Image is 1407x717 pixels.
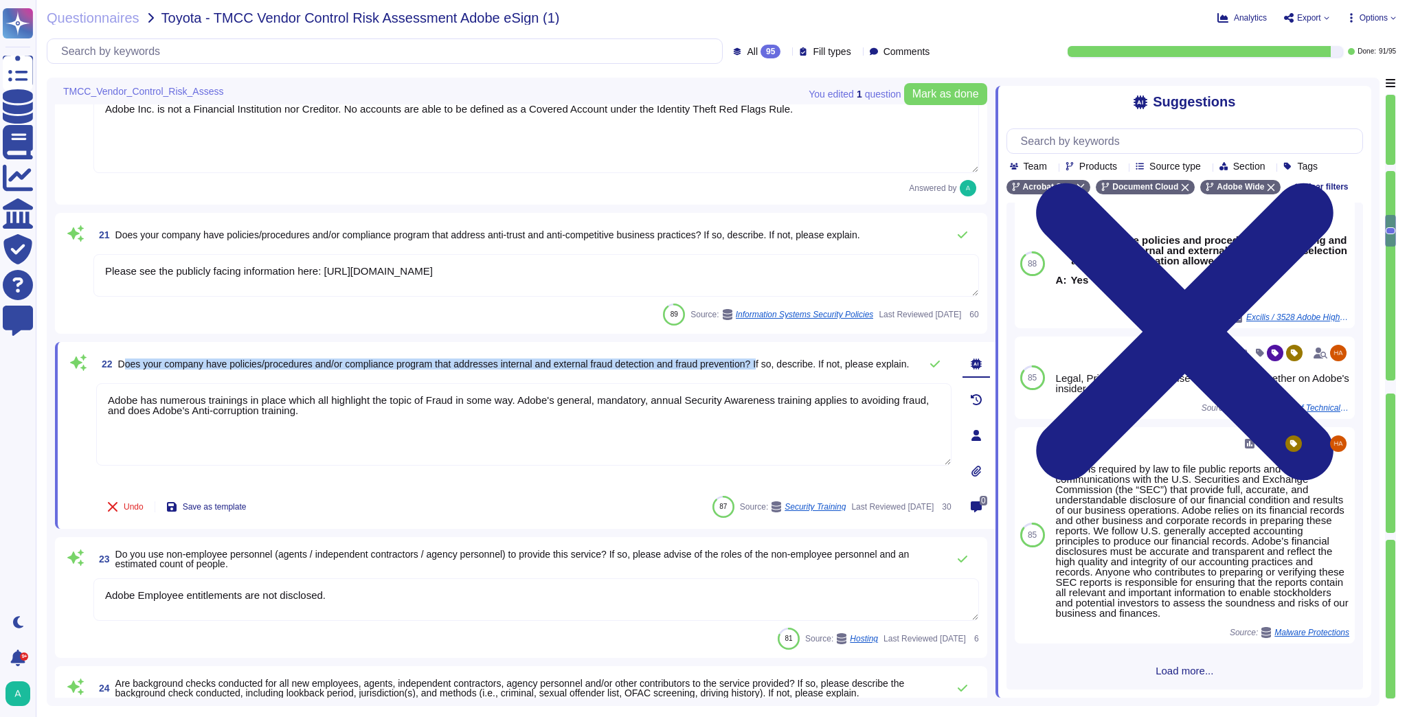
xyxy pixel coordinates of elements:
[719,503,727,510] span: 87
[93,578,979,621] textarea: Adobe Employee entitlements are not disclosed.
[115,229,860,240] span: Does your company have policies/procedures and/or compliance program that address anti-trust and ...
[96,383,952,466] textarea: Adobe has numerous trainings in place which all highlight the topic of Fraud in some way. Adobe's...
[740,501,846,512] span: Source:
[813,47,851,56] span: Fill types
[857,89,862,99] b: 1
[971,635,979,643] span: 6
[761,45,780,58] div: 95
[805,633,878,644] span: Source:
[63,87,223,96] span: TMCC_Vendor_Control_Risk_Assess
[967,310,978,319] span: 60
[1379,48,1396,55] span: 91 / 95
[1234,14,1267,22] span: Analytics
[1230,627,1349,638] span: Source:
[96,359,113,369] span: 22
[851,503,934,511] span: Last Reviewed [DATE]
[850,635,878,643] span: Hosting
[118,358,910,369] span: Does your company have policies/procedures and/or compliance program that addresses internal and ...
[124,503,144,511] span: Undo
[912,89,979,100] span: Mark as done
[809,89,901,99] span: You edited question
[96,493,155,521] button: Undo
[1028,374,1037,382] span: 85
[909,184,956,192] span: Answered by
[1014,129,1362,153] input: Search by keywords
[161,11,560,25] span: Toyota - TMCC Vendor Control Risk Assessment Adobe eSign (1)
[1217,12,1267,23] button: Analytics
[980,496,987,505] span: 0
[93,92,979,173] textarea: Adobe Inc. is not a Financial Institution nor Creditor. No accounts are able to be defined as a C...
[879,310,961,319] span: Last Reviewed [DATE]
[671,310,678,318] span: 89
[747,47,758,56] span: All
[93,230,110,240] span: 21
[1330,435,1347,452] img: user
[904,83,987,105] button: Mark as done
[939,503,951,511] span: 30
[93,254,979,297] textarea: Please see the publicly facing information here: [URL][DOMAIN_NAME]
[93,683,110,693] span: 24
[1028,531,1037,539] span: 85
[183,503,247,511] span: Save as template
[47,11,139,25] span: Questionnaires
[1056,464,1349,618] div: Adobe is required by law to file public reports and communications with the U.S. Securities and E...
[1358,48,1376,55] span: Done:
[1330,345,1347,361] img: user
[155,493,258,521] button: Save as template
[1274,628,1349,637] span: Malware Protections
[736,310,874,319] span: Information Systems Security Policies
[115,549,910,569] span: Do you use non-employee personnel (agents / independent contractors / agency personnel) to provid...
[3,679,40,709] button: user
[1297,14,1321,22] span: Export
[1360,14,1388,22] span: Options
[1028,260,1037,268] span: 88
[785,503,846,511] span: Security Training
[1006,665,1363,676] span: Load more...
[785,635,792,642] span: 81
[20,652,28,661] div: 9+
[960,180,976,196] img: user
[93,554,110,564] span: 23
[115,678,905,698] span: Are background checks conducted for all new employees, agents, independent contractors, agency pe...
[690,309,873,320] span: Source:
[883,635,966,643] span: Last Reviewed [DATE]
[883,47,930,56] span: Comments
[5,681,30,706] img: user
[54,39,722,63] input: Search by keywords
